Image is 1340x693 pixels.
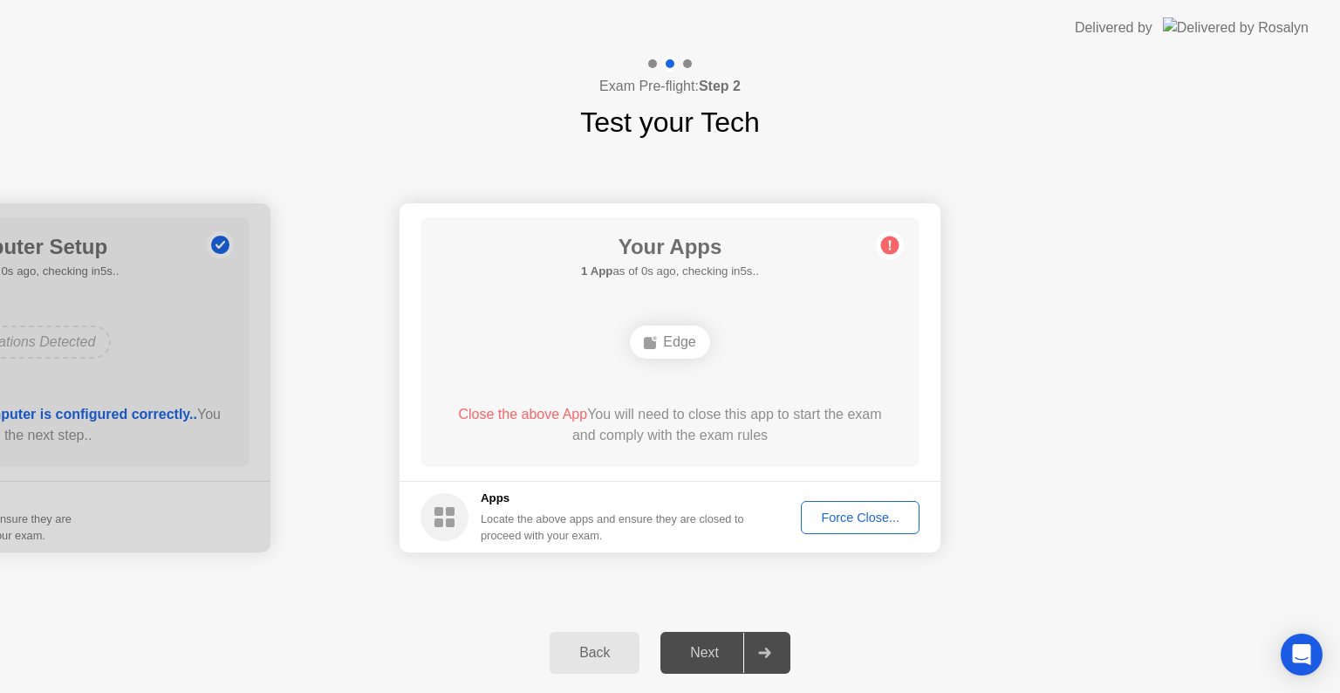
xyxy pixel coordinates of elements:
div: Edge [630,326,709,359]
h1: Test your Tech [580,101,760,143]
h5: Apps [481,490,745,507]
div: Open Intercom Messenger [1281,634,1323,676]
button: Back [550,632,639,674]
button: Force Close... [801,501,920,534]
b: 1 App [581,264,612,278]
div: Locate the above apps and ensure they are closed to proceed with your exam. [481,511,745,544]
b: Step 2 [699,79,741,93]
h1: Your Apps [581,231,759,263]
img: Delivered by Rosalyn [1163,17,1309,38]
div: Force Close... [807,511,913,525]
div: Next [666,645,743,661]
h4: Exam Pre-flight: [599,76,741,97]
div: You will need to close this app to start the exam and comply with the exam rules [446,404,895,446]
span: Close the above App [458,407,587,422]
button: Next [660,632,790,674]
div: Delivered by [1075,17,1152,38]
h5: as of 0s ago, checking in5s.. [581,263,759,280]
div: Back [555,645,634,661]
